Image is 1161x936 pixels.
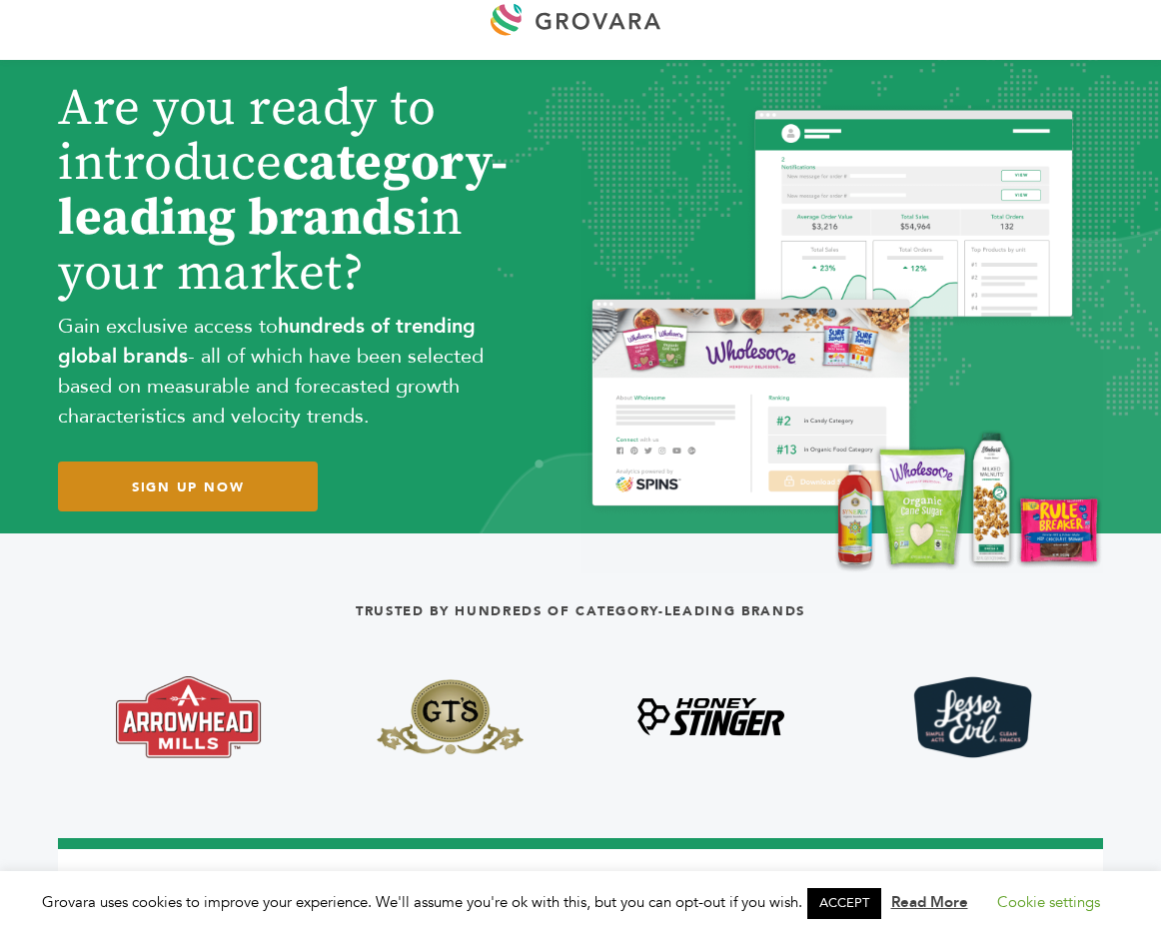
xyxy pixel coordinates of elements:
[891,892,968,912] a: Read More
[58,593,1103,629] h4: Trusted by hundreds of category-leading brands
[807,888,881,919] a: ACCEPT
[58,313,476,370] b: hundreds of trending global brands
[58,82,580,302] h1: Are you ready to introduce in your market?
[58,312,501,432] p: Gain exclusive access to - all of which have been selected based on measurable and forecasted gro...
[58,132,509,251] b: category-leading brands
[997,892,1100,912] a: Cookie settings
[58,462,318,512] a: SIGN UP NOW
[42,892,1120,912] span: Grovara uses cookies to improve your experience. We'll assume you're ok with this, but you can op...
